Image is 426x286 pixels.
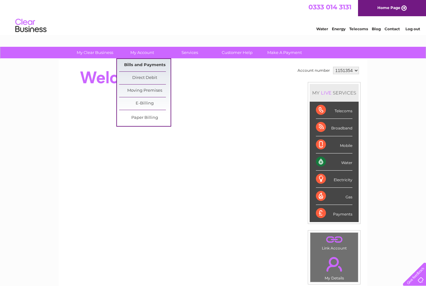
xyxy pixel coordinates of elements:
[308,3,351,11] a: 0333 014 3131
[316,205,352,222] div: Payments
[164,47,215,58] a: Services
[332,27,346,31] a: Energy
[119,72,171,84] a: Direct Debit
[316,188,352,205] div: Gas
[296,65,332,76] td: Account number
[405,27,420,31] a: Log out
[119,85,171,97] a: Moving Premises
[310,252,358,282] td: My Details
[316,27,328,31] a: Water
[69,47,121,58] a: My Clear Business
[372,27,381,31] a: Blog
[316,171,352,188] div: Electricity
[312,234,356,245] a: .
[385,27,400,31] a: Contact
[316,119,352,136] div: Broadband
[66,3,361,30] div: Clear Business is a trading name of Verastar Limited (registered in [GEOGRAPHIC_DATA] No. 3667643...
[119,97,171,110] a: E-Billing
[259,47,310,58] a: Make A Payment
[349,27,368,31] a: Telecoms
[310,84,359,102] div: MY SERVICES
[117,47,168,58] a: My Account
[316,136,352,153] div: Mobile
[119,59,171,71] a: Bills and Payments
[310,232,358,252] td: Link Account
[316,102,352,119] div: Telecoms
[119,112,171,124] a: Paper Billing
[211,47,263,58] a: Customer Help
[15,16,47,35] img: logo.png
[312,253,356,275] a: .
[320,90,333,96] div: LIVE
[316,153,352,171] div: Water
